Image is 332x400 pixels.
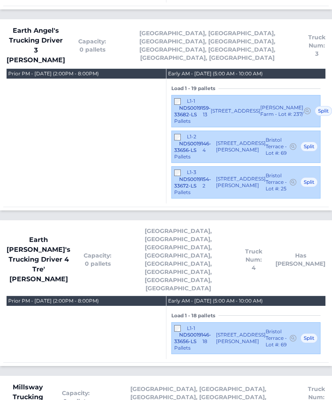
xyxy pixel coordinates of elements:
[174,183,205,196] span: 2 Pallets
[245,248,262,272] span: Truck Num: 4
[174,112,207,124] span: 13 Pallets
[125,227,232,293] span: [GEOGRAPHIC_DATA], [GEOGRAPHIC_DATA], [GEOGRAPHIC_DATA], [GEOGRAPHIC_DATA], [GEOGRAPHIC_DATA], [G...
[300,142,318,152] span: Split
[8,298,99,305] div: Prior PM - [DATE] (2:00PM - 8:00PM)
[266,173,289,192] span: Bristol Terrace - Lot #: 25
[8,71,99,77] div: Prior PM - [DATE] (2:00PM - 8:00PM)
[187,169,196,176] span: L1-3
[168,298,263,305] div: Early AM - [DATE] (5:00 AM - 10:00 AM)
[171,86,218,92] span: Load 1 - 19 pallets
[266,329,289,348] span: Bristol Terrace - Lot #: 69
[84,252,111,268] span: Capacity: 0 pallets
[187,98,195,104] span: L1-1
[300,334,318,344] span: Split
[187,325,195,332] span: L1-1
[275,252,325,268] span: Has [PERSON_NAME]
[174,141,211,154] span: NDS0019146-33656-LS
[174,105,211,118] span: NDS0019159-33682-LS
[308,34,325,58] span: Truck Num: 3
[174,147,206,160] span: 4 Pallets
[187,134,196,140] span: L1-2
[174,339,207,351] span: 18 Pallets
[7,235,70,285] span: Earth [PERSON_NAME]'s Trucking Driver 4 Tre' [PERSON_NAME]
[300,178,318,188] span: Split
[171,313,218,319] span: Load 1 - 18 pallets
[315,106,332,116] span: Split
[168,71,263,77] div: Early AM - [DATE] (5:00 AM - 10:00 AM)
[216,332,266,345] span: [STREET_ADDRESS][PERSON_NAME]
[78,38,106,54] span: Capacity: 0 pallets
[119,29,295,62] span: [GEOGRAPHIC_DATA], [GEOGRAPHIC_DATA], [GEOGRAPHIC_DATA], [GEOGRAPHIC_DATA], [GEOGRAPHIC_DATA], [G...
[174,332,211,345] span: NDS0019146-33656-LS
[216,176,266,189] span: [STREET_ADDRESS][PERSON_NAME]
[7,26,65,66] span: Earth Angel's Trucking Driver 3 [PERSON_NAME]
[260,105,303,118] span: [PERSON_NAME] Farm - Lot #: 237/
[174,176,211,189] span: NDS0019154-33672-LS
[266,137,289,157] span: Bristol Terrace - Lot #: 69
[216,140,266,154] span: [STREET_ADDRESS][PERSON_NAME]
[211,108,260,115] span: [STREET_ADDRESS]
